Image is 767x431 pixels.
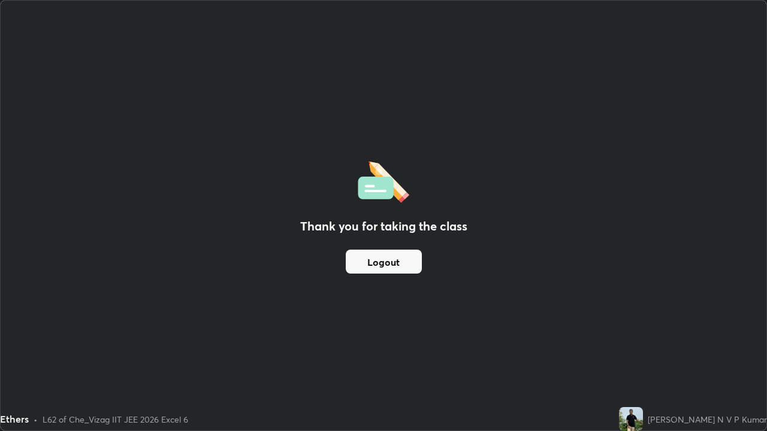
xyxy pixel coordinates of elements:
[358,157,409,203] img: offlineFeedback.1438e8b3.svg
[648,413,767,426] div: [PERSON_NAME] N V P Kumar
[346,250,422,274] button: Logout
[619,407,643,431] img: 7f7378863a514fab9cbf00fe159637ce.jpg
[43,413,188,426] div: L62 of Che_Vizag IIT JEE 2026 Excel 6
[34,413,38,426] div: •
[300,217,467,235] h2: Thank you for taking the class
